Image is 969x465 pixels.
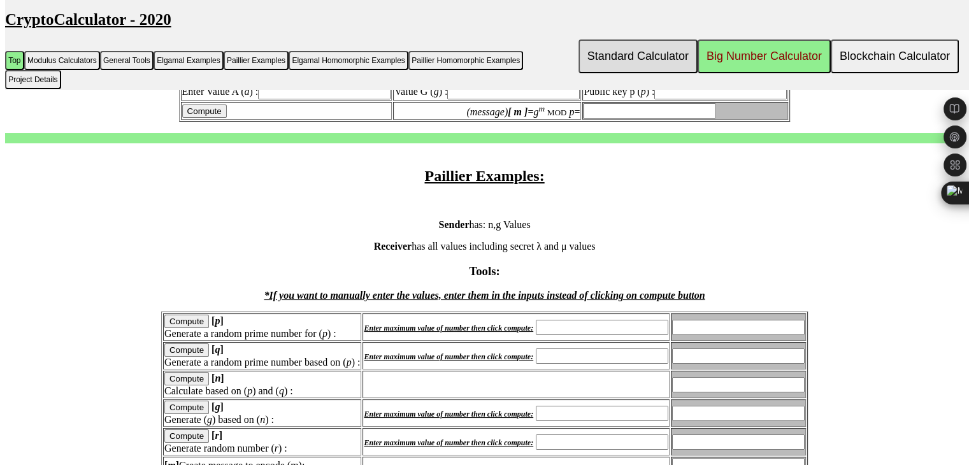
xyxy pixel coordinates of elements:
[244,86,249,97] i: a
[347,357,352,368] i: p
[322,328,327,339] i: p
[212,373,224,383] b: [ ]
[5,51,24,70] button: Top
[5,264,964,278] h3: Tools:
[547,108,566,117] font: MOD
[215,401,220,412] i: g
[364,324,533,333] b: Enter maximum value of number then click compute:
[533,106,538,117] i: g
[212,344,224,355] b: [ ]
[247,385,252,396] i: p
[264,290,705,301] u: *If you want to manually enter the values, enter them in the inputs instead of clicking on comput...
[374,241,412,252] b: Receiver
[5,11,171,28] u: CryptoCalculator - 2020
[215,373,220,383] i: n
[393,83,581,101] td: Value G ( ) :
[364,352,533,361] b: Enter maximum value of number then click compute:
[569,106,574,117] i: p
[212,401,224,412] b: [ ]
[364,438,533,447] b: Enter maximum value of number then click compute:
[279,385,284,396] i: q
[364,410,533,418] b: Enter maximum value of number then click compute:
[215,430,219,441] i: r
[260,414,265,425] i: n
[163,313,361,341] td: Generate a random prime number for ( ) :
[408,51,523,70] button: Paillier Homomorphic Examples
[275,443,278,454] i: r
[163,342,361,369] td: Generate a random prime number based on ( ) :
[831,39,959,73] button: Blockchain Calculator
[163,428,361,455] td: Generate random number ( ) :
[181,83,392,101] td: Enter Value A ( ) :
[538,104,545,113] i: m
[215,344,220,355] i: q
[698,39,831,73] button: Big Number Calculator
[164,343,209,357] input: Compute
[215,315,220,326] i: p
[164,372,209,385] input: Compute
[164,315,209,328] input: Compute
[163,399,361,427] td: Generate ( ) based on ( ) :
[393,102,581,120] td: = =
[100,51,154,70] button: General Tools
[5,241,964,252] p: has all values including secret λ and μ values
[578,39,698,73] button: Standard Calculator
[434,86,439,97] i: g
[5,70,61,89] button: Project Details
[508,106,528,117] i: [ m ]
[641,86,646,97] i: p
[164,429,209,443] input: Compute
[212,315,224,326] b: [ ]
[163,371,361,398] td: Calculate based on ( ) and ( ) :
[5,219,964,231] p: has: n,g Values
[212,430,222,441] b: [ ]
[289,51,408,70] button: Elgamal Homomorphic Examples
[582,83,788,101] td: Public key p ( ) :
[466,106,508,117] i: (message)
[207,414,212,425] i: g
[154,51,224,70] button: Elgamal Examples
[438,219,469,230] b: Sender
[24,51,100,70] button: Modulus Calculators
[424,168,544,184] u: Paillier Examples:
[224,51,289,70] button: Paillier Examples
[164,401,209,414] input: Compute
[182,104,227,118] input: Compute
